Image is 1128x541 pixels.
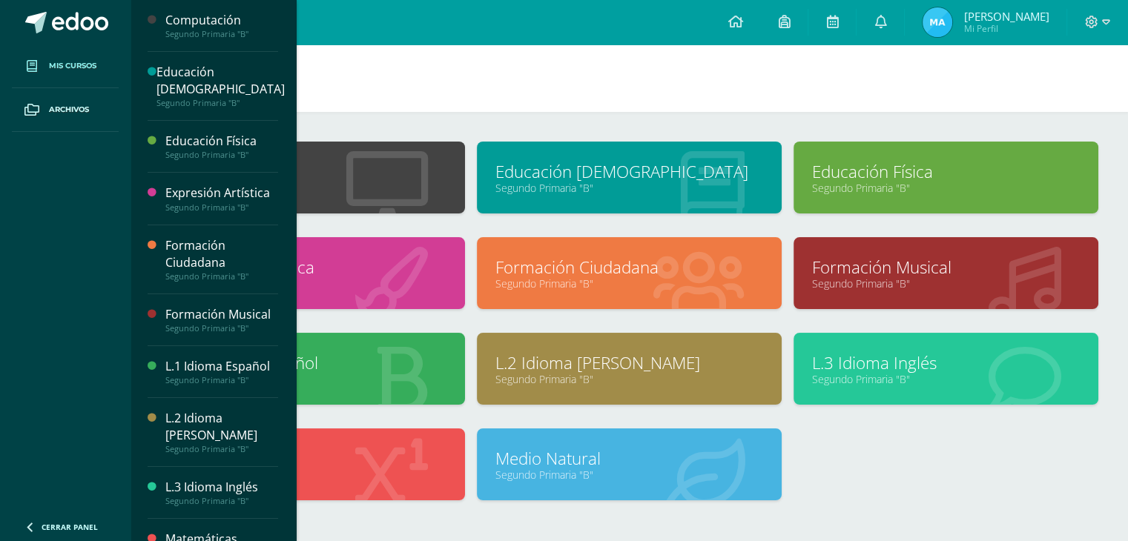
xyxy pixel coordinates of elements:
[495,160,763,183] a: Educación [DEMOGRAPHIC_DATA]
[42,522,98,532] span: Cerrar panel
[165,12,278,39] a: ComputaciónSegundo Primaria "B"
[12,88,119,132] a: Archivos
[963,22,1049,35] span: Mi Perfil
[165,496,278,506] div: Segundo Primaria "B"
[12,44,119,88] a: Mis cursos
[812,160,1080,183] a: Educación Física
[165,444,278,454] div: Segundo Primaria "B"
[812,351,1080,374] a: L.3 Idioma Inglés
[165,237,278,282] a: Formación CiudadanaSegundo Primaria "B"
[165,185,278,202] div: Expresión Artística
[165,358,278,375] div: L.1 Idioma Español
[165,410,278,444] div: L.2 Idioma [PERSON_NAME]
[495,181,763,195] a: Segundo Primaria "B"
[156,64,285,108] a: Educación [DEMOGRAPHIC_DATA]Segundo Primaria "B"
[179,256,446,279] a: Expresión Artística
[165,323,278,333] div: Segundo Primaria "B"
[165,12,278,29] div: Computación
[179,276,446,291] a: Segundo Primaria "B"
[165,479,278,496] div: L.3 Idioma Inglés
[179,181,446,195] a: Segundo Primaria "B"
[165,306,278,323] div: Formación Musical
[495,276,763,291] a: Segundo Primaria "B"
[179,447,446,470] a: Matemáticas
[179,468,446,482] a: Segundo Primaria "B"
[495,256,763,279] a: Formación Ciudadana
[165,133,278,150] div: Educación Física
[812,181,1080,195] a: Segundo Primaria "B"
[179,372,446,386] a: Segundo Primaria "B"
[165,133,278,160] a: Educación FísicaSegundo Primaria "B"
[923,7,952,37] img: e6f9e54fcfafa64494583125461d61a5.png
[156,98,285,108] div: Segundo Primaria "B"
[179,351,446,374] a: L.1 Idioma Español
[812,256,1080,279] a: Formación Musical
[165,271,278,282] div: Segundo Primaria "B"
[165,410,278,454] a: L.2 Idioma [PERSON_NAME]Segundo Primaria "B"
[165,29,278,39] div: Segundo Primaria "B"
[165,202,278,213] div: Segundo Primaria "B"
[495,372,763,386] a: Segundo Primaria "B"
[165,150,278,160] div: Segundo Primaria "B"
[179,160,446,183] a: Computación
[165,237,278,271] div: Formación Ciudadana
[165,358,278,385] a: L.1 Idioma EspañolSegundo Primaria "B"
[156,64,285,98] div: Educación [DEMOGRAPHIC_DATA]
[495,468,763,482] a: Segundo Primaria "B"
[165,375,278,385] div: Segundo Primaria "B"
[49,60,96,72] span: Mis cursos
[963,9,1049,24] span: [PERSON_NAME]
[495,447,763,470] a: Medio Natural
[165,479,278,506] a: L.3 Idioma InglésSegundo Primaria "B"
[165,185,278,212] a: Expresión ArtísticaSegundo Primaria "B"
[812,372,1080,386] a: Segundo Primaria "B"
[165,306,278,333] a: Formación MusicalSegundo Primaria "B"
[49,104,89,116] span: Archivos
[812,276,1080,291] a: Segundo Primaria "B"
[495,351,763,374] a: L.2 Idioma [PERSON_NAME]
